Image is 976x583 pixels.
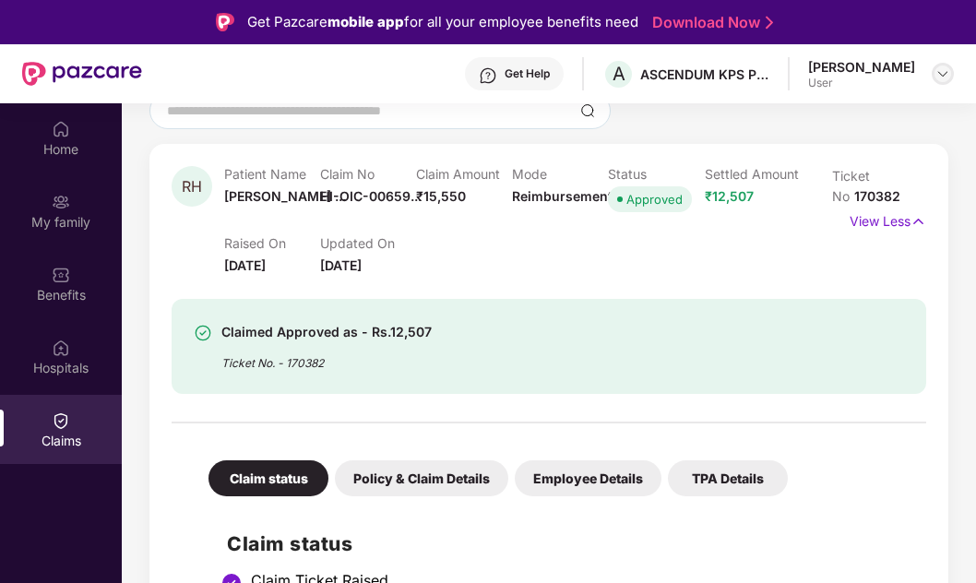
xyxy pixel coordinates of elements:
[335,460,508,496] div: Policy & Claim Details
[416,188,466,204] span: ₹15,550
[52,193,70,211] img: svg+xml;base64,PHN2ZyB3aWR0aD0iMjAiIGhlaWdodD0iMjAiIHZpZXdCb3g9IjAgMCAyMCAyMCIgZmlsbD0ibm9uZSIgeG...
[850,207,926,232] p: View Less
[640,65,769,83] div: ASCENDUM KPS PRIVATE LIMITED
[935,66,950,81] img: svg+xml;base64,PHN2ZyBpZD0iRHJvcGRvd24tMzJ4MzIiIHhtbG5zPSJodHRwOi8vd3d3LnczLm9yZy8yMDAwL3N2ZyIgd2...
[668,460,788,496] div: TPA Details
[221,321,432,343] div: Claimed Approved as - Rs.12,507
[247,11,638,33] div: Get Pazcare for all your employee benefits need
[832,168,870,204] span: Ticket No
[320,257,362,273] span: [DATE]
[505,66,550,81] div: Get Help
[416,166,512,182] p: Claim Amount
[911,211,926,232] img: svg+xml;base64,PHN2ZyB4bWxucz0iaHR0cDovL3d3dy53My5vcmcvMjAwMC9zdmciIHdpZHRoPSIxNyIgaGVpZ2h0PSIxNy...
[224,188,346,204] span: [PERSON_NAME] ...
[613,63,625,85] span: A
[194,324,212,342] img: svg+xml;base64,PHN2ZyBpZD0iU3VjY2Vzcy0zMngzMiIgeG1sbnM9Imh0dHA6Ly93d3cudzMub3JnLzIwMDAvc3ZnIiB3aW...
[320,188,422,204] span: HI-OIC-00659...
[52,120,70,138] img: svg+xml;base64,PHN2ZyBpZD0iSG9tZSIgeG1sbnM9Imh0dHA6Ly93d3cudzMub3JnLzIwMDAvc3ZnIiB3aWR0aD0iMjAiIG...
[608,166,704,182] p: Status
[854,188,900,204] span: 170382
[808,58,915,76] div: [PERSON_NAME]
[327,13,404,30] strong: mobile app
[320,166,416,182] p: Claim No
[182,179,202,195] span: RH
[705,188,754,204] span: ₹12,507
[512,188,613,204] span: Reimbursement
[652,13,768,32] a: Download Now
[52,339,70,357] img: svg+xml;base64,PHN2ZyBpZD0iSG9zcGl0YWxzIiB4bWxucz0iaHR0cDovL3d3dy53My5vcmcvMjAwMC9zdmciIHdpZHRoPS...
[580,103,595,118] img: svg+xml;base64,PHN2ZyBpZD0iU2VhcmNoLTMyeDMyIiB4bWxucz0iaHR0cDovL3d3dy53My5vcmcvMjAwMC9zdmciIHdpZH...
[479,66,497,85] img: svg+xml;base64,PHN2ZyBpZD0iSGVscC0zMngzMiIgeG1sbnM9Imh0dHA6Ly93d3cudzMub3JnLzIwMDAvc3ZnIiB3aWR0aD...
[224,257,266,273] span: [DATE]
[216,13,234,31] img: Logo
[224,235,320,251] p: Raised On
[221,343,432,372] div: Ticket No. - 170382
[515,460,661,496] div: Employee Details
[705,166,801,182] p: Settled Amount
[52,411,70,430] img: svg+xml;base64,PHN2ZyBpZD0iQ2xhaW0iIHhtbG5zPSJodHRwOi8vd3d3LnczLm9yZy8yMDAwL3N2ZyIgd2lkdGg9IjIwIi...
[808,76,915,90] div: User
[208,460,328,496] div: Claim status
[766,13,773,32] img: Stroke
[52,266,70,284] img: svg+xml;base64,PHN2ZyBpZD0iQmVuZWZpdHMiIHhtbG5zPSJodHRwOi8vd3d3LnczLm9yZy8yMDAwL3N2ZyIgd2lkdGg9Ij...
[626,190,683,208] div: Approved
[227,529,908,559] h2: Claim status
[224,166,320,182] p: Patient Name
[22,62,142,86] img: New Pazcare Logo
[512,166,608,182] p: Mode
[320,235,416,251] p: Updated On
